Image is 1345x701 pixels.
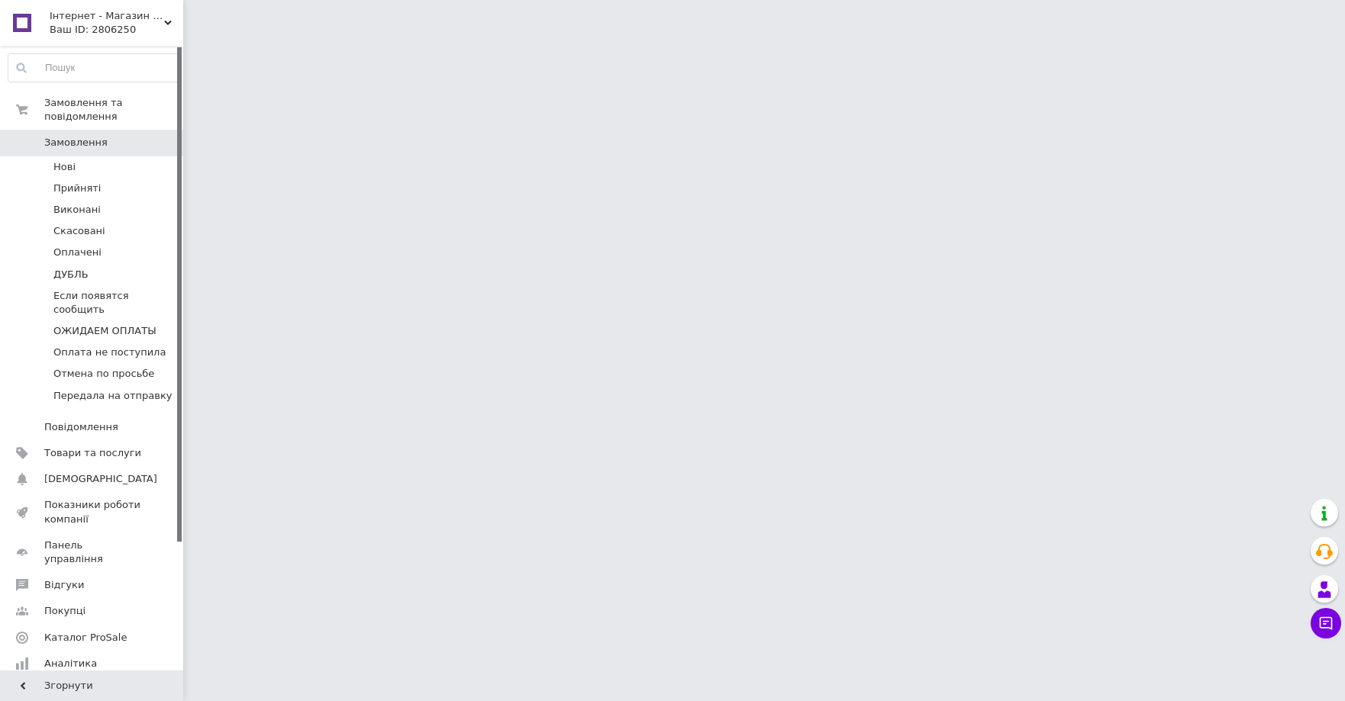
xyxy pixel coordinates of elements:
span: Оплата не поступила [53,346,166,359]
span: Прийняті [53,182,101,195]
span: Показники роботи компанії [44,498,141,526]
span: Нові [53,160,76,174]
span: Скасовані [53,224,105,238]
span: Передала на отправку [53,389,172,403]
span: Інтернет - Магазин Beila.com.ua [50,9,164,23]
span: Відгуки [44,578,84,592]
span: Оплачені [53,246,102,259]
span: [DEMOGRAPHIC_DATA] [44,472,157,486]
span: Замовлення [44,136,108,150]
input: Пошук [8,54,179,82]
div: Ваш ID: 2806250 [50,23,183,37]
span: ОЖИДАЕМ ОПЛАТЫ [53,324,156,338]
span: Панель управління [44,539,141,566]
span: Каталог ProSale [44,631,127,645]
span: Товари та послуги [44,446,141,460]
span: Виконані [53,203,101,217]
span: Замовлення та повідомлення [44,96,183,124]
span: Повідомлення [44,420,118,434]
span: Если появятся сообщить [53,289,179,317]
span: Покупці [44,604,85,618]
span: ДУБЛЬ [53,268,89,281]
span: Аналітика [44,657,97,670]
span: Отмена по просьбе [53,367,154,381]
button: Чат з покупцем [1311,608,1341,638]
